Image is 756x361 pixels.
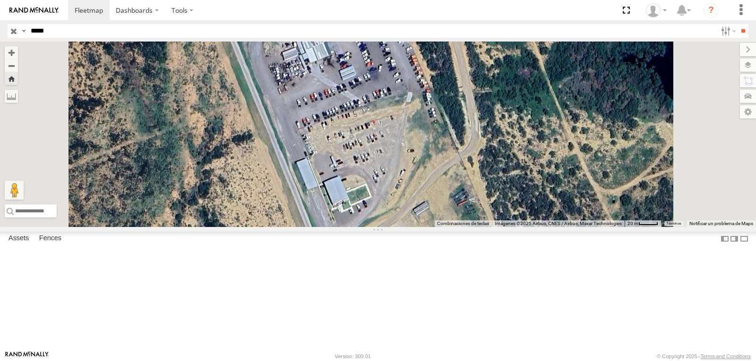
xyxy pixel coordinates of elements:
[657,353,751,359] div: © Copyright 2025 -
[34,232,66,245] label: Fences
[730,232,739,245] label: Dock Summary Table to the Right
[437,220,489,227] button: Combinaciones de teclas
[643,3,670,17] div: Miguel Cantu
[9,7,59,14] img: rand-logo.svg
[739,232,749,245] label: Hide Summary Table
[5,181,24,200] button: Arrastra al hombrecito al mapa para abrir Street View
[4,232,34,245] label: Assets
[5,46,18,59] button: Zoom in
[627,221,638,226] span: 20 m
[625,220,661,227] button: Escala del mapa: 20 m por 38 píxeles
[704,3,719,18] i: ?
[335,353,371,359] div: Version: 309.01
[717,24,738,38] label: Search Filter Options
[740,105,756,118] label: Map Settings
[5,59,18,72] button: Zoom out
[495,221,622,226] span: Imágenes ©2025 Airbus, CNES / Airbus, Maxar Technologies
[5,90,18,103] label: Measure
[701,353,751,359] a: Terms and Conditions
[20,24,27,38] label: Search Query
[666,222,681,226] a: Términos (se abre en una nueva pestaña)
[689,221,753,226] a: Notificar un problema de Maps
[5,72,18,85] button: Zoom Home
[720,232,730,245] label: Dock Summary Table to the Left
[5,352,49,361] a: Visit our Website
